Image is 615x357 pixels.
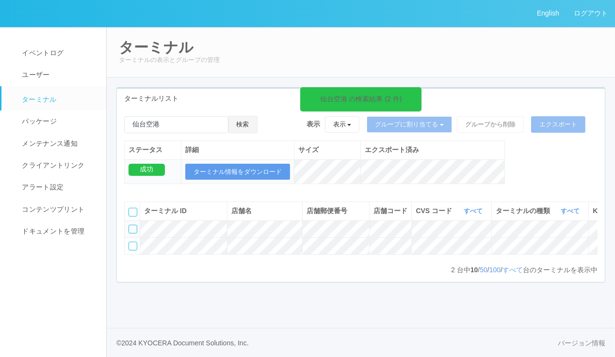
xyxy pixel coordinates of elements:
[451,266,457,274] span: 2
[19,227,84,235] span: ドキュメントを管理
[489,266,501,274] a: 100
[117,89,605,109] div: ターミナルリスト
[1,133,115,155] a: メンテナンス通知
[19,95,57,103] span: ターミナル
[19,161,84,169] span: クライアントリンク
[129,164,165,176] div: 成功
[461,206,487,216] button: すべて
[19,117,57,125] span: パッケージ
[320,94,402,104] div: 仙台空港 の検索結果 (2 件)
[558,338,605,348] a: バージョン情報
[144,206,223,216] div: ターミナル ID
[185,145,290,155] div: 詳細
[470,266,478,274] span: 10
[480,266,487,274] a: 50
[416,206,454,216] span: CVS コード
[1,64,115,86] a: ユーザー
[19,140,78,147] span: メンテナンス通知
[1,220,115,242] a: ドキュメントを管理
[19,71,49,78] span: ユーザー
[119,55,603,65] p: ターミナルの表示とグループの管理
[367,116,452,133] button: グループに割り当てる
[307,119,320,129] span: 表示
[1,86,115,110] a: ターミナル
[228,116,258,133] button: 検索
[1,110,115,132] a: パッケージ
[531,116,585,133] button: エクスポート
[1,199,115,220] a: コンテンツプリント
[457,116,524,133] button: グループから削除
[365,145,501,155] div: エクスポート済み
[298,145,356,155] div: サイズ
[1,42,115,64] a: イベントログ
[373,207,407,215] span: 店舗コード
[325,116,360,133] button: 表示
[19,183,64,191] span: アラート設定
[1,155,115,176] a: クライアントリンク
[19,205,84,213] span: コンテンツプリント
[116,339,249,347] span: © 2024 KYOCERA Document Solutions, Inc.
[561,207,582,215] a: すべて
[129,145,177,155] div: ステータス
[502,266,523,274] a: すべて
[19,49,64,57] span: イベントログ
[231,207,252,215] span: 店舗名
[119,39,603,55] h2: ターミナル
[1,176,115,198] a: アラート設定
[496,206,552,216] span: ターミナルの種類
[464,207,485,215] a: すべて
[307,207,347,215] span: 店舗郵便番号
[185,164,290,180] button: ターミナル情報をダウンロード
[451,265,598,275] p: 台中 / / / 台のターミナルを表示中
[558,206,584,216] button: すべて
